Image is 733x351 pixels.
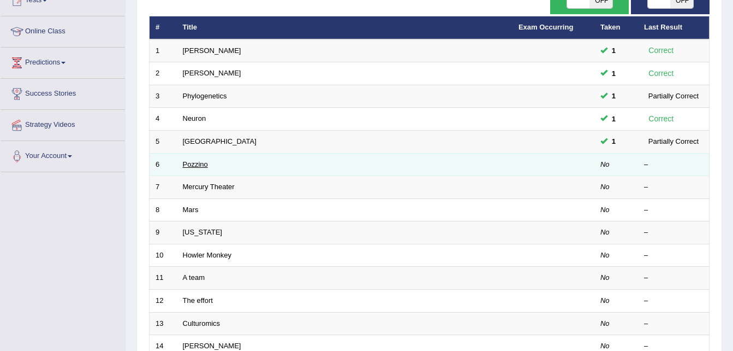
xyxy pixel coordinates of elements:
td: 6 [150,153,177,176]
a: Neuron [183,114,206,122]
div: Correct [644,113,678,125]
div: Partially Correct [644,136,703,147]
a: A team [183,273,205,282]
div: – [644,273,703,283]
a: Pozzino [183,160,208,168]
a: Exam Occurring [519,23,573,31]
a: Strategy Videos [1,110,125,137]
div: – [644,250,703,261]
em: No [600,251,610,259]
div: – [644,160,703,170]
th: Last Result [638,16,710,39]
td: 3 [150,85,177,108]
a: Howler Monkey [183,251,232,259]
td: 7 [150,176,177,199]
td: 10 [150,244,177,267]
a: Mars [183,206,199,214]
span: You can still take this question [607,90,620,102]
span: You can still take this question [607,113,620,125]
em: No [600,206,610,214]
div: – [644,205,703,215]
div: Correct [644,44,678,57]
em: No [600,228,610,236]
a: [PERSON_NAME] [183,46,241,55]
td: 1 [150,39,177,62]
span: You can still take this question [607,45,620,56]
em: No [600,183,610,191]
a: Your Account [1,141,125,168]
a: Online Class [1,16,125,44]
a: Phylogenetics [183,92,227,100]
a: The effort [183,296,213,305]
a: Mercury Theater [183,183,235,191]
td: 12 [150,289,177,312]
a: [PERSON_NAME] [183,69,241,77]
td: 11 [150,267,177,290]
em: No [600,273,610,282]
div: – [644,227,703,238]
div: – [644,319,703,329]
td: 9 [150,221,177,244]
a: [PERSON_NAME] [183,342,241,350]
em: No [600,296,610,305]
em: No [600,342,610,350]
div: Correct [644,67,678,80]
a: Predictions [1,48,125,75]
a: [GEOGRAPHIC_DATA] [183,137,257,145]
th: # [150,16,177,39]
span: You can still take this question [607,68,620,79]
a: [US_STATE] [183,228,222,236]
em: No [600,160,610,168]
th: Title [177,16,512,39]
div: – [644,296,703,306]
td: 2 [150,62,177,85]
div: – [644,182,703,192]
a: Culturomics [183,319,221,327]
th: Taken [594,16,638,39]
td: 8 [150,198,177,221]
td: 5 [150,131,177,154]
div: Partially Correct [644,90,703,102]
td: 4 [150,108,177,131]
span: You can still take this question [607,136,620,147]
td: 13 [150,312,177,335]
a: Success Stories [1,79,125,106]
em: No [600,319,610,327]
